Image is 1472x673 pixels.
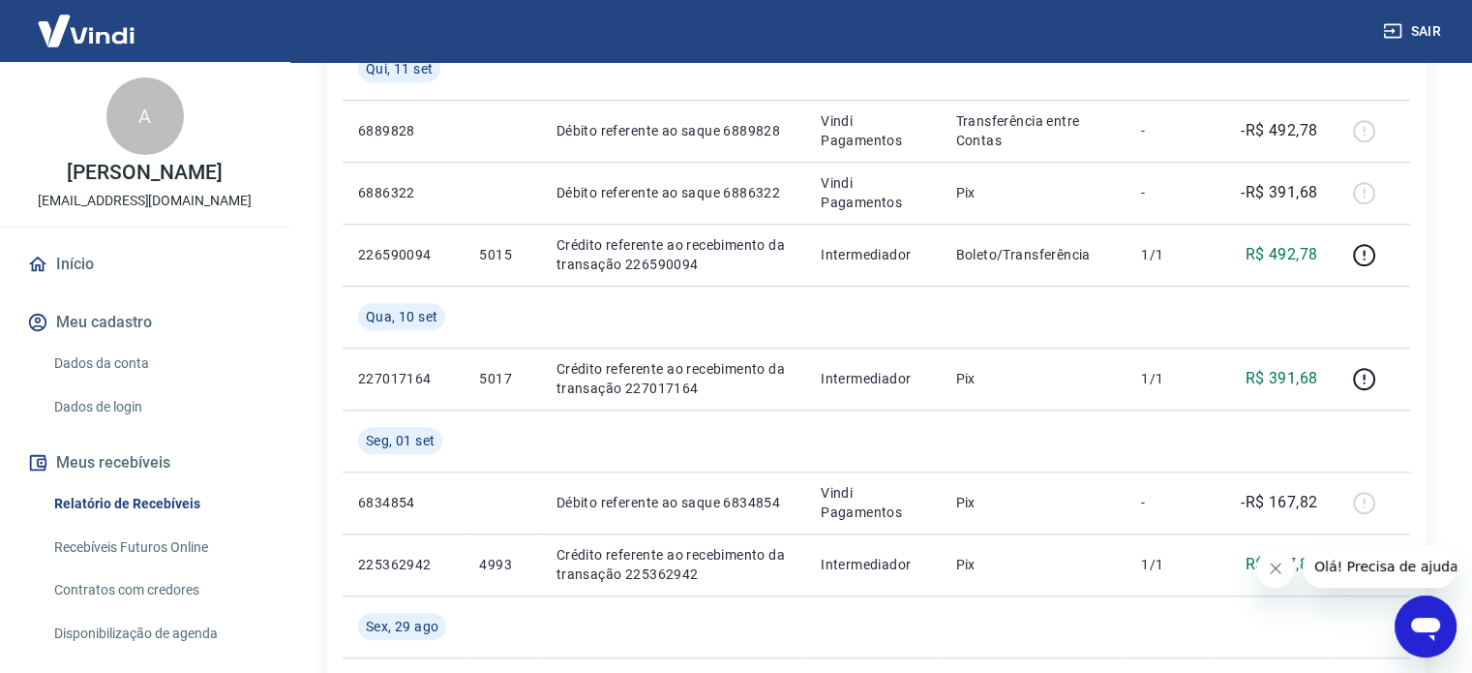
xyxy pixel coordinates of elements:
div: [PERSON_NAME]: [DOMAIN_NAME] [50,50,277,66]
p: - [1141,183,1198,202]
iframe: Botão para abrir a janela de mensagens [1395,596,1457,658]
span: Qua, 10 set [366,307,437,326]
p: Pix [956,555,1111,574]
a: Início [23,243,266,286]
button: Meu cadastro [23,301,266,344]
p: 4993 [479,555,525,574]
p: Vindi Pagamentos [821,111,924,150]
a: Recebíveis Futuros Online [46,528,266,567]
p: 1/1 [1141,555,1198,574]
p: Transferência entre Contas [956,111,1111,150]
p: [EMAIL_ADDRESS][DOMAIN_NAME] [38,191,252,211]
div: v 4.0.25 [54,31,95,46]
img: Vindi [23,1,149,60]
span: Qui, 11 set [366,59,433,78]
p: 5015 [479,245,525,264]
p: Pix [956,369,1111,388]
img: logo_orange.svg [31,31,46,46]
p: Débito referente ao saque 6889828 [556,121,790,140]
p: 1/1 [1141,245,1198,264]
span: Olá! Precisa de ajuda? [12,14,163,29]
p: Débito referente ao saque 6834854 [556,493,790,512]
p: Crédito referente ao recebimento da transação 226590094 [556,235,790,274]
p: 1/1 [1141,369,1198,388]
p: Crédito referente ao recebimento da transação 225362942 [556,545,790,584]
img: website_grey.svg [31,50,46,66]
button: Sair [1379,14,1449,49]
p: 225362942 [358,555,448,574]
p: Intermediador [821,245,924,264]
button: Meus recebíveis [23,442,266,484]
p: Intermediador [821,555,924,574]
span: Seg, 01 set [366,431,435,450]
p: R$ 391,68 [1246,367,1318,390]
p: -R$ 167,82 [1241,491,1317,514]
img: tab_keywords_by_traffic_grey.svg [204,122,220,138]
a: Dados da conta [46,344,266,383]
p: Crédito referente ao recebimento da transação 227017164 [556,359,790,398]
div: A [106,77,184,155]
p: Intermediador [821,369,924,388]
p: 6834854 [358,493,448,512]
a: Contratos com credores [46,570,266,610]
p: - [1141,493,1198,512]
img: tab_domain_overview_orange.svg [80,122,96,138]
p: -R$ 492,78 [1241,119,1317,142]
p: 226590094 [358,245,448,264]
p: 5017 [479,369,525,388]
p: Débito referente ao saque 6886322 [556,183,790,202]
p: Vindi Pagamentos [821,483,924,522]
p: Vindi Pagamentos [821,173,924,212]
p: -R$ 391,68 [1241,181,1317,204]
span: Sex, 29 ago [366,617,438,636]
a: Relatório de Recebíveis [46,484,266,524]
div: Domínio [102,124,148,137]
p: Pix [956,183,1111,202]
p: Boleto/Transferência [956,245,1111,264]
p: R$ 167,82 [1246,553,1318,576]
p: 227017164 [358,369,448,388]
p: 6886322 [358,183,448,202]
p: R$ 492,78 [1246,243,1318,266]
p: 6889828 [358,121,448,140]
div: Palavras-chave [225,124,311,137]
iframe: Fechar mensagem [1256,549,1295,588]
p: [PERSON_NAME] [67,163,222,183]
a: Disponibilização de agenda [46,614,266,654]
iframe: Mensagem da empresa [1303,545,1457,588]
p: - [1141,121,1198,140]
a: Dados de login [46,387,266,427]
p: Pix [956,493,1111,512]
